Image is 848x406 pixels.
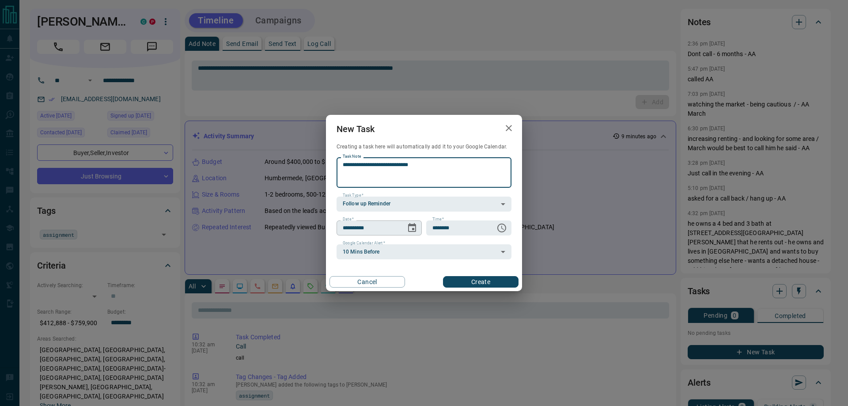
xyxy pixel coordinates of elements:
label: Task Note [343,154,361,159]
div: Follow up Reminder [337,197,511,212]
label: Time [432,216,444,222]
label: Google Calendar Alert [343,240,385,246]
button: Cancel [329,276,405,288]
h2: New Task [326,115,385,143]
button: Choose time, selected time is 6:00 AM [493,219,511,237]
button: Create [443,276,519,288]
label: Date [343,216,354,222]
label: Task Type [343,193,363,198]
button: Choose date, selected date is Sep 16, 2025 [403,219,421,237]
div: 10 Mins Before [337,244,511,259]
p: Creating a task here will automatically add it to your Google Calendar. [337,143,511,151]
